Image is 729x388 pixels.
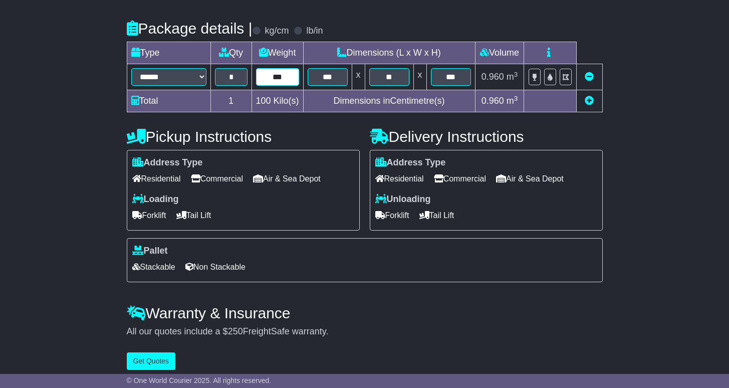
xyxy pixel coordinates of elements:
span: Tail Lift [419,208,454,223]
span: Forklift [132,208,166,223]
h4: Package details | [127,20,253,37]
label: Address Type [132,157,203,168]
h4: Warranty & Insurance [127,305,603,321]
span: Forklift [375,208,409,223]
a: Remove this item [585,72,594,82]
label: Pallet [132,246,168,257]
td: Volume [475,42,524,64]
label: lb/in [306,26,323,37]
span: Non Stackable [185,259,246,275]
span: Residential [375,171,424,186]
span: Tail Lift [176,208,211,223]
span: © One World Courier 2025. All rights reserved. [127,376,272,384]
span: 0.960 [481,72,504,82]
sup: 3 [514,71,518,78]
td: Dimensions in Centimetre(s) [303,90,475,112]
h4: Pickup Instructions [127,128,360,145]
td: Total [127,90,210,112]
label: Address Type [375,157,446,168]
td: Qty [210,42,252,64]
span: Stackable [132,259,175,275]
span: m [507,72,518,82]
span: m [507,96,518,106]
td: x [413,64,426,90]
td: x [352,64,365,90]
td: Type [127,42,210,64]
td: 1 [210,90,252,112]
a: Add new item [585,96,594,106]
td: Dimensions (L x W x H) [303,42,475,64]
button: Get Quotes [127,352,176,370]
div: All our quotes include a $ FreightSafe warranty. [127,326,603,337]
span: 0.960 [481,96,504,106]
label: kg/cm [265,26,289,37]
sup: 3 [514,95,518,102]
span: Air & Sea Depot [496,171,564,186]
span: Commercial [191,171,243,186]
span: 100 [256,96,271,106]
span: Residential [132,171,181,186]
span: Air & Sea Depot [253,171,321,186]
td: Weight [252,42,303,64]
label: Loading [132,194,179,205]
span: Commercial [434,171,486,186]
td: Kilo(s) [252,90,303,112]
span: 250 [228,326,243,336]
h4: Delivery Instructions [370,128,603,145]
label: Unloading [375,194,431,205]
